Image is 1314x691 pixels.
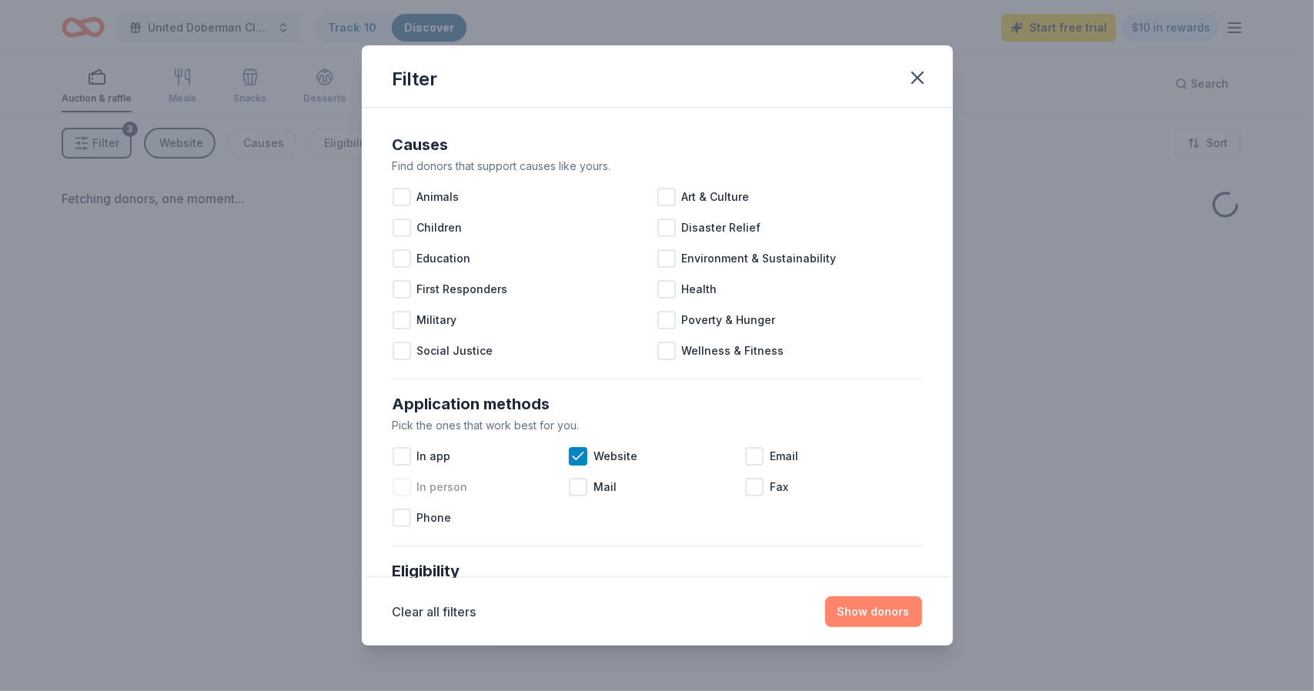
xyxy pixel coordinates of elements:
div: Filter [393,67,438,92]
span: Animals [417,188,460,206]
button: Clear all filters [393,603,476,621]
span: Email [770,447,798,466]
div: Causes [393,132,922,157]
span: First Responders [417,280,508,299]
span: Phone [417,509,452,527]
span: Fax [770,478,788,496]
span: Wellness & Fitness [682,342,784,360]
span: Health [682,280,717,299]
span: Disaster Relief [682,219,761,237]
span: Mail [593,478,617,496]
button: Show donors [825,596,922,627]
span: Poverty & Hunger [682,311,776,329]
div: Application methods [393,392,922,416]
span: Children [417,219,463,237]
span: Military [417,311,457,329]
span: Education [417,249,471,268]
div: Find donors that support causes like yours. [393,157,922,175]
span: Social Justice [417,342,493,360]
span: In app [417,447,451,466]
div: Eligibility [393,559,922,583]
span: Art & Culture [682,188,750,206]
span: Website [593,447,637,466]
span: Environment & Sustainability [682,249,837,268]
span: In person [417,478,468,496]
div: Pick the ones that work best for you. [393,416,922,435]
